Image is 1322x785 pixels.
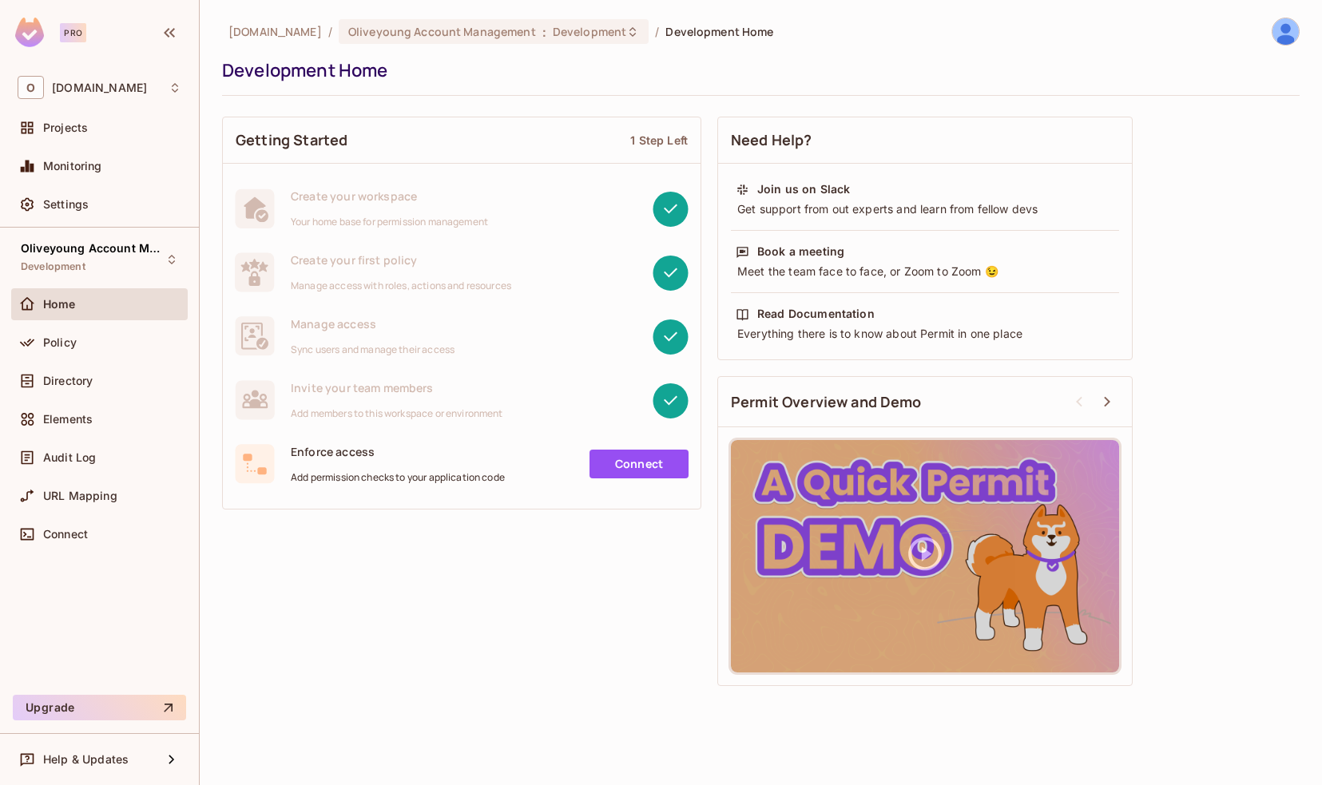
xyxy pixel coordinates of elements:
[60,23,86,42] div: Pro
[291,343,455,356] span: Sync users and manage their access
[43,753,129,766] span: Help & Updates
[590,450,689,478] a: Connect
[43,298,76,311] span: Home
[291,444,505,459] span: Enforce access
[18,76,44,99] span: O
[328,24,332,39] li: /
[757,181,850,197] div: Join us on Slack
[43,198,89,211] span: Settings
[542,26,547,38] span: :
[52,81,147,94] span: Workspace: oliveyoung.co.kr
[291,407,503,420] span: Add members to this workspace or environment
[655,24,659,39] li: /
[553,24,626,39] span: Development
[13,695,186,720] button: Upgrade
[665,24,773,39] span: Development Home
[757,244,844,260] div: Book a meeting
[291,280,511,292] span: Manage access with roles, actions and resources
[291,380,503,395] span: Invite your team members
[291,316,455,331] span: Manage access
[291,252,511,268] span: Create your first policy
[21,260,85,273] span: Development
[43,451,96,464] span: Audit Log
[43,490,117,502] span: URL Mapping
[236,130,347,150] span: Getting Started
[228,24,322,39] span: the active workspace
[1272,18,1299,45] img: 디스커버리개발팀_송준호
[291,188,488,204] span: Create your workspace
[43,528,88,541] span: Connect
[43,121,88,134] span: Projects
[736,326,1114,342] div: Everything there is to know about Permit in one place
[222,58,1292,82] div: Development Home
[731,130,812,150] span: Need Help?
[43,413,93,426] span: Elements
[348,24,536,39] span: Oliveyoung Account Management
[291,216,488,228] span: Your home base for permission management
[736,264,1114,280] div: Meet the team face to face, or Zoom to Zoom 😉
[757,306,875,322] div: Read Documentation
[15,18,44,47] img: SReyMgAAAABJRU5ErkJggg==
[630,133,688,148] div: 1 Step Left
[731,392,922,412] span: Permit Overview and Demo
[43,160,102,172] span: Monitoring
[21,242,165,255] span: Oliveyoung Account Management
[736,201,1114,217] div: Get support from out experts and learn from fellow devs
[43,375,93,387] span: Directory
[43,336,77,349] span: Policy
[291,471,505,484] span: Add permission checks to your application code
